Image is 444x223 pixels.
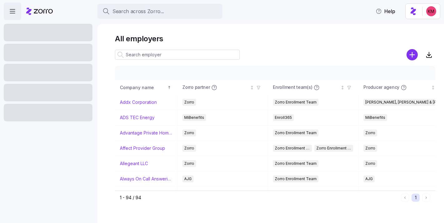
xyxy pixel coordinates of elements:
[182,84,210,91] span: Zorro partner
[120,114,155,121] a: ADS TEC Energy
[316,145,352,152] span: Zorro Enrollment Experts
[401,194,409,202] button: Previous page
[426,6,436,16] img: 8fbd33f679504da1795a6676107ffb9e
[184,160,194,167] span: Zorro
[431,85,435,90] div: Not sorted
[376,8,395,15] span: Help
[184,145,194,152] span: Zorro
[273,84,312,91] span: Enrollment team(s)
[412,194,420,202] button: 1
[120,130,172,136] a: Advantage Private Home Care
[275,99,317,106] span: Zorro Enrollment Team
[275,145,310,152] span: Zorro Enrollment Team
[120,145,165,151] a: Affect Provider Group
[275,129,317,136] span: Zorro Enrollment Team
[340,85,345,90] div: Not sorted
[275,160,317,167] span: Zorro Enrollment Team
[120,84,166,91] div: Company name
[275,175,317,182] span: Zorro Enrollment Team
[365,160,375,167] span: Zorro
[365,175,373,182] span: AJG
[115,34,435,43] h1: All employers
[422,194,430,202] button: Next page
[115,50,240,60] input: Search employer
[275,114,292,121] span: Enroll365
[120,176,172,182] a: Always On Call Answering Service
[371,5,400,18] button: Help
[120,99,157,105] a: Addx Corporation
[97,4,222,19] button: Search across Zorro...
[268,80,358,95] th: Enrollment team(s)Not sorted
[363,84,399,91] span: Producer agency
[407,49,418,60] svg: add icon
[120,160,148,167] a: Allegeant LLC
[167,85,171,90] div: Sorted ascending
[365,129,375,136] span: Zorro
[365,145,375,152] span: Zorro
[184,99,194,106] span: Zorro
[115,80,177,95] th: Company nameSorted ascending
[120,195,398,201] div: 1 - 94 / 94
[177,80,268,95] th: Zorro partnerNot sorted
[184,175,192,182] span: AJG
[250,85,254,90] div: Not sorted
[365,114,385,121] span: MiBenefits
[112,8,164,15] span: Search across Zorro...
[184,114,204,121] span: MiBenefits
[184,129,194,136] span: Zorro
